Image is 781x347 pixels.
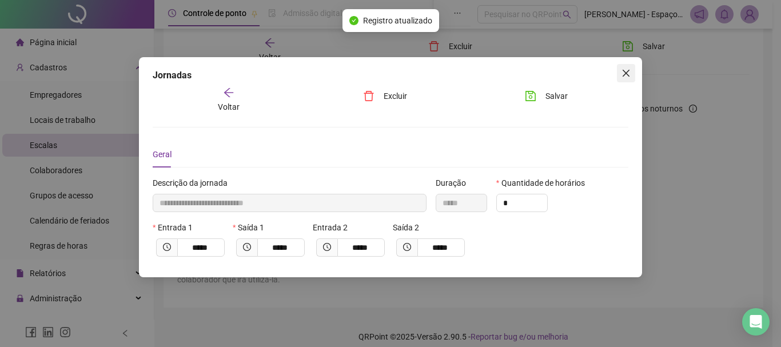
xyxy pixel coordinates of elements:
label: Quantidade de horários [496,177,592,189]
span: Descrição da jornada [153,177,228,189]
span: clock-circle [403,243,411,251]
button: Close [617,64,635,82]
span: Registro atualizado [363,14,432,27]
span: Excluir [384,90,407,102]
span: close [621,69,631,78]
label: Entrada 1 [153,221,200,234]
label: Saída 2 [393,221,427,234]
div: Open Intercom Messenger [742,308,770,336]
span: clock-circle [163,243,171,251]
span: save [525,90,536,102]
span: check-circle [349,16,358,25]
span: arrow-left [223,87,234,98]
label: Entrada 2 [313,221,355,234]
span: Salvar [545,90,568,102]
span: delete [363,90,374,102]
button: Salvar [516,87,576,105]
button: Excluir [354,87,416,105]
div: Jornadas [153,69,628,82]
label: Duração [436,177,473,189]
span: clock-circle [243,243,251,251]
div: Geral [153,148,172,161]
span: clock-circle [323,243,331,251]
label: Saída 1 [233,221,272,234]
span: Voltar [218,102,240,111]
